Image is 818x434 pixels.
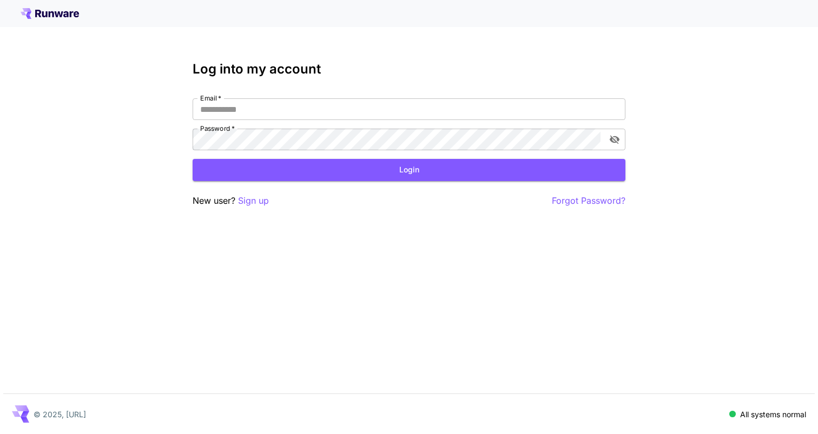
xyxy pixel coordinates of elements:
[193,159,625,181] button: Login
[238,194,269,208] button: Sign up
[552,194,625,208] button: Forgot Password?
[200,124,235,133] label: Password
[740,409,806,420] p: All systems normal
[193,194,269,208] p: New user?
[193,62,625,77] h3: Log into my account
[605,130,624,149] button: toggle password visibility
[200,94,221,103] label: Email
[34,409,86,420] p: © 2025, [URL]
